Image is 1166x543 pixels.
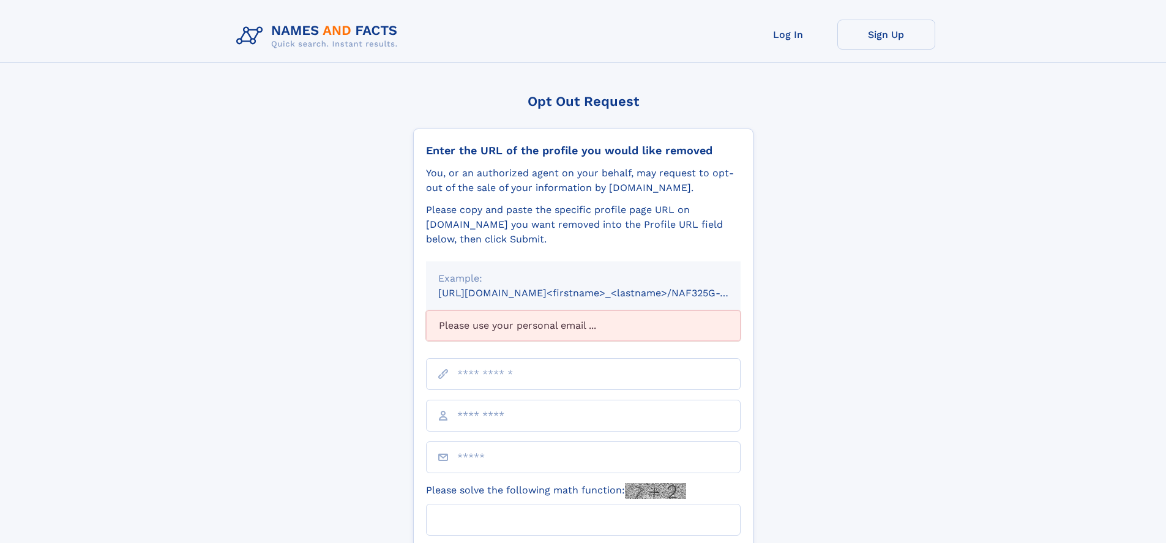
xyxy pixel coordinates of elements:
div: You, or an authorized agent on your behalf, may request to opt-out of the sale of your informatio... [426,166,741,195]
small: [URL][DOMAIN_NAME]<firstname>_<lastname>/NAF325G-xxxxxxxx [438,287,764,299]
div: Please use your personal email ... [426,310,741,341]
div: Enter the URL of the profile you would like removed [426,144,741,157]
a: Sign Up [837,20,935,50]
img: Logo Names and Facts [231,20,408,53]
div: Please copy and paste the specific profile page URL on [DOMAIN_NAME] you want removed into the Pr... [426,203,741,247]
div: Example: [438,271,728,286]
div: Opt Out Request [413,94,753,109]
label: Please solve the following math function: [426,483,686,499]
a: Log In [739,20,837,50]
